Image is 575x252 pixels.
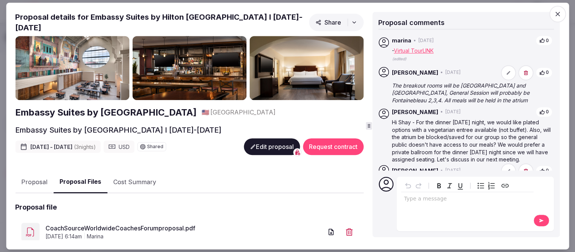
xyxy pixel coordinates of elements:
[201,109,209,116] span: 🇺🇸
[309,14,363,31] button: Share
[15,12,306,33] h2: Proposal details for Embassy Suites by Hilton [GEOGRAPHIC_DATA] I [DATE]-[DATE]
[392,56,406,61] span: (edited)
[475,180,486,191] button: Bulleted list
[445,168,461,174] span: [DATE]
[418,38,434,44] span: [DATE]
[303,139,363,155] button: Request contract
[15,171,53,193] button: Proposal
[440,109,443,116] span: •
[15,203,57,212] h2: Proposal file
[15,36,129,100] img: Gallery photo 1
[445,109,461,116] span: [DATE]
[475,180,497,191] div: toggle group
[546,109,549,116] span: 0
[249,36,363,100] img: Gallery photo 3
[30,143,96,151] span: [DATE] - [DATE]
[45,233,82,240] span: [DATE] 6:14am
[45,224,323,233] a: CoachSourceWorldwideCoachesForumproposal.pdf
[394,48,423,54] a: Virtual Tour
[244,139,300,155] button: Edit proposal
[392,119,552,163] p: Hi Shay - For the dinner [DATE] night, we would like plated options with a vegetarian entree avai...
[444,180,455,191] button: Italic
[107,171,162,193] button: Cost Summary
[401,192,533,207] div: editable markdown
[15,125,221,136] h2: Embassy Suites by [GEOGRAPHIC_DATA] I [DATE]-[DATE]
[15,106,197,119] a: Embassy Suites by [GEOGRAPHIC_DATA]
[445,69,461,76] span: [DATE]
[315,19,341,26] span: Share
[423,48,434,54] a: LINK
[455,180,465,191] button: Underline
[132,36,246,100] img: Gallery photo 2
[201,108,209,117] button: 🇺🇸
[536,107,552,117] button: 0
[434,180,444,191] button: Bold
[440,69,443,76] span: •
[392,69,438,77] span: [PERSON_NAME]
[546,38,549,44] span: 0
[440,168,443,174] span: •
[392,55,406,62] button: (edited)
[210,108,276,117] span: [GEOGRAPHIC_DATA]
[74,144,96,150] span: ( 3 night s )
[392,82,530,103] em: The breakout rooms will be [GEOGRAPHIC_DATA] and [GEOGRAPHIC_DATA], General Session will probably...
[536,36,552,46] button: 0
[414,38,416,44] span: •
[53,171,107,194] button: Proposal Files
[378,19,445,27] span: Proposal comments
[147,145,163,149] span: Shared
[392,47,552,55] p: -
[500,180,510,191] button: Create link
[546,69,549,76] span: 0
[392,108,438,116] span: [PERSON_NAME]
[546,168,549,174] span: 0
[536,67,552,78] button: 0
[486,180,497,191] button: Numbered list
[392,37,411,44] span: marina
[536,166,552,176] button: 0
[103,141,134,153] div: USD
[392,167,438,175] span: [PERSON_NAME]
[87,233,103,240] span: marina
